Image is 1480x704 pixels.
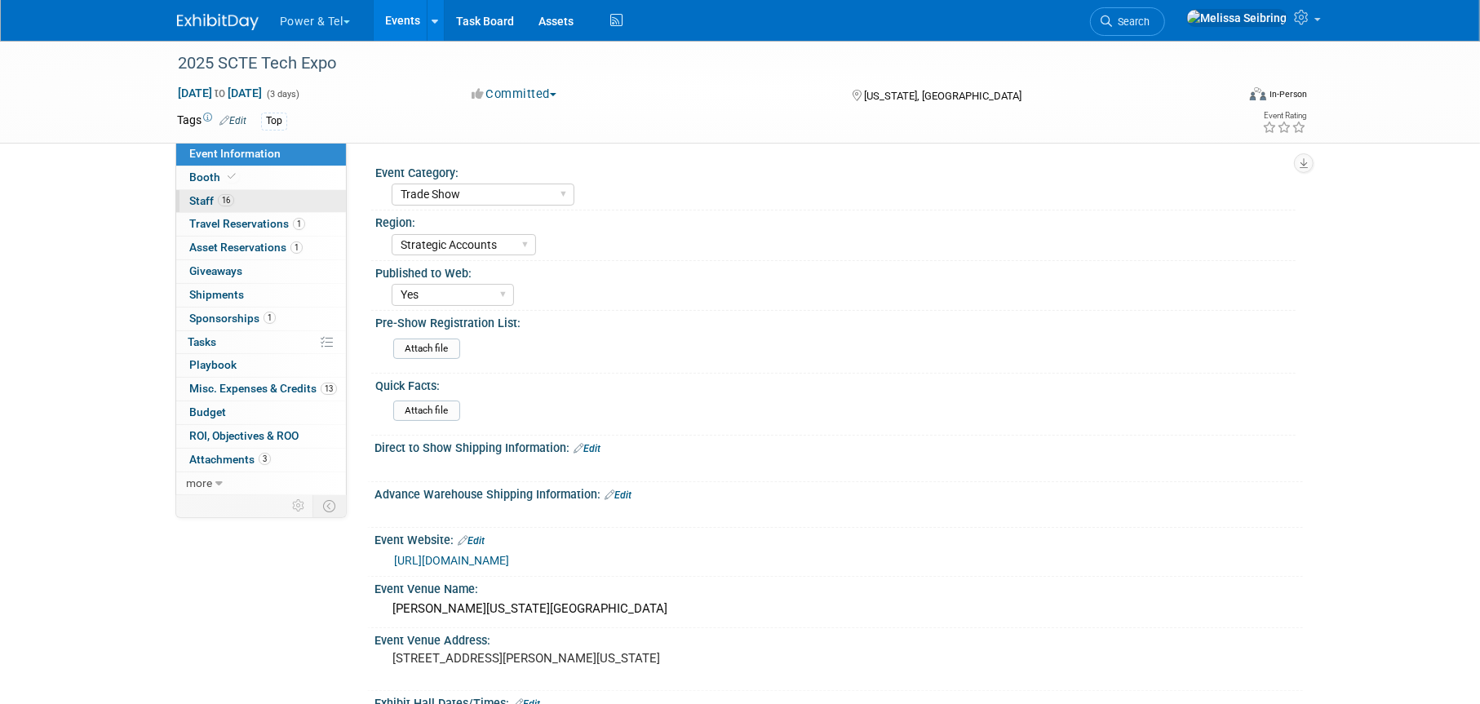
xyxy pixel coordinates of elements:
[261,113,287,130] div: Top
[189,241,303,254] span: Asset Reservations
[176,260,346,283] a: Giveaways
[189,429,299,442] span: ROI, Objectives & ROO
[466,86,563,103] button: Committed
[394,554,509,567] a: [URL][DOMAIN_NAME]
[189,194,234,207] span: Staff
[864,90,1021,102] span: [US_STATE], [GEOGRAPHIC_DATA]
[387,596,1291,622] div: [PERSON_NAME][US_STATE][GEOGRAPHIC_DATA]
[189,170,239,184] span: Booth
[176,143,346,166] a: Event Information
[605,489,631,501] a: Edit
[212,86,228,100] span: to
[176,401,346,424] a: Budget
[172,49,1211,78] div: 2025 SCTE Tech Expo
[176,354,346,377] a: Playbook
[1269,88,1307,100] div: In-Person
[177,14,259,30] img: ExhibitDay
[189,382,337,395] span: Misc. Expenses & Credits
[176,472,346,495] a: more
[189,147,281,160] span: Event Information
[189,312,276,325] span: Sponsorships
[218,194,234,206] span: 16
[189,217,305,230] span: Travel Reservations
[392,651,743,666] pre: [STREET_ADDRESS][PERSON_NAME][US_STATE]
[375,374,1296,394] div: Quick Facts:
[176,190,346,213] a: Staff16
[375,161,1296,181] div: Event Category:
[176,213,346,236] a: Travel Reservations1
[374,628,1303,649] div: Event Venue Address:
[1250,87,1266,100] img: Format-Inperson.png
[228,172,236,181] i: Booth reservation complete
[458,535,485,547] a: Edit
[374,577,1303,597] div: Event Venue Name:
[177,86,263,100] span: [DATE] [DATE]
[176,166,346,189] a: Booth
[1112,15,1150,28] span: Search
[176,237,346,259] a: Asset Reservations1
[189,264,242,277] span: Giveaways
[321,383,337,395] span: 13
[1090,7,1165,36] a: Search
[189,405,226,418] span: Budget
[176,308,346,330] a: Sponsorships1
[176,425,346,448] a: ROI, Objectives & ROO
[375,261,1296,281] div: Published to Web:
[374,436,1303,457] div: Direct to Show Shipping Information:
[177,112,246,131] td: Tags
[285,495,313,516] td: Personalize Event Tab Strip
[375,210,1296,231] div: Region:
[188,335,216,348] span: Tasks
[574,443,600,454] a: Edit
[176,449,346,472] a: Attachments3
[219,115,246,126] a: Edit
[290,241,303,254] span: 1
[189,358,237,371] span: Playbook
[186,476,212,489] span: more
[176,378,346,401] a: Misc. Expenses & Credits13
[176,331,346,354] a: Tasks
[1262,112,1306,120] div: Event Rating
[293,218,305,230] span: 1
[189,453,271,466] span: Attachments
[375,311,1296,331] div: Pre-Show Registration List:
[259,453,271,465] span: 3
[265,89,299,100] span: (3 days)
[1186,9,1287,27] img: Melissa Seibring
[1139,85,1307,109] div: Event Format
[374,528,1303,549] div: Event Website:
[264,312,276,324] span: 1
[374,482,1303,503] div: Advance Warehouse Shipping Information:
[176,284,346,307] a: Shipments
[189,288,244,301] span: Shipments
[313,495,347,516] td: Toggle Event Tabs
